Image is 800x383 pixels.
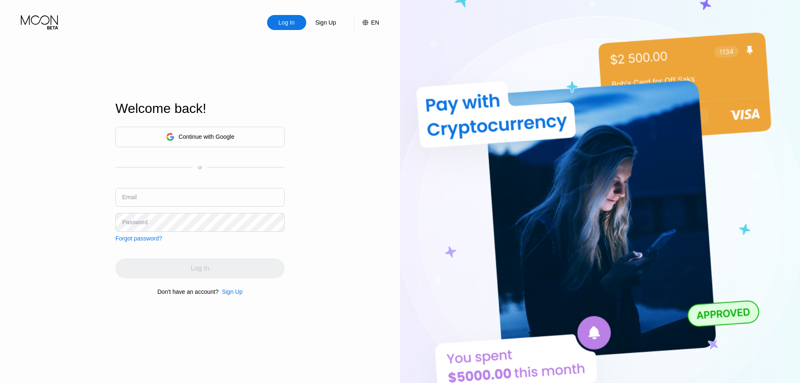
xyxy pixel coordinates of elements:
[115,127,285,147] div: Continue with Google
[315,18,337,27] div: Sign Up
[306,15,345,30] div: Sign Up
[354,15,379,30] div: EN
[115,235,162,242] div: Forgot password?
[218,288,242,295] div: Sign Up
[277,18,295,27] div: Log In
[371,19,379,26] div: EN
[122,219,147,225] div: Password
[157,288,219,295] div: Don't have an account?
[115,101,285,116] div: Welcome back!
[222,288,242,295] div: Sign Up
[267,15,306,30] div: Log In
[122,194,137,200] div: Email
[179,133,235,140] div: Continue with Google
[198,165,202,170] div: or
